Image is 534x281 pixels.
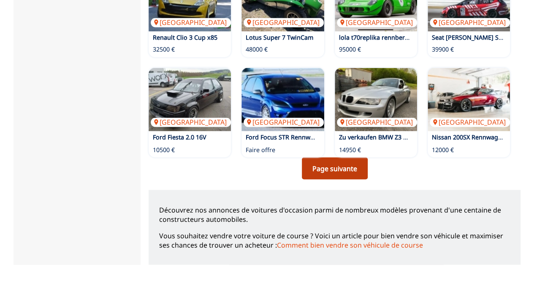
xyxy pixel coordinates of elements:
[153,45,175,54] p: 32500 €
[241,68,324,131] a: Ford Focus STR Rennwagen[GEOGRAPHIC_DATA]
[149,68,231,131] a: Ford Fiesta 2.0 16V[GEOGRAPHIC_DATA]
[339,45,361,54] p: 95000 €
[277,240,423,249] a: Comment bien vendre son véhicule de course
[428,68,510,131] a: Nissan 200SX Rennwagen[GEOGRAPHIC_DATA]
[339,133,422,141] a: Zu verkaufen BMW Z3 Coupe
[153,133,206,141] a: Ford Fiesta 2.0 16V
[149,68,231,131] img: Ford Fiesta 2.0 16V
[153,33,217,41] a: Renault Clio 3 Cup x85
[246,145,275,154] p: Faire offre
[432,133,505,141] a: Nissan 200SX Rennwagen
[337,18,417,27] p: [GEOGRAPHIC_DATA]
[244,117,324,127] p: [GEOGRAPHIC_DATA]
[302,157,368,179] a: Page suivante
[337,117,417,127] p: [GEOGRAPHIC_DATA]
[246,133,325,141] a: Ford Focus STR Rennwagen
[335,68,417,131] a: Zu verkaufen BMW Z3 Coupe[GEOGRAPHIC_DATA]
[244,18,324,27] p: [GEOGRAPHIC_DATA]
[432,145,454,154] p: 12000 €
[335,68,417,131] img: Zu verkaufen BMW Z3 Coupe
[159,231,510,250] p: Vous souhaitez vendre votre voiture de course ? Voici un article pour bien vendre son véhicule et...
[339,33,434,41] a: lola t70replika rennbereit 95000€
[430,117,510,127] p: [GEOGRAPHIC_DATA]
[151,117,231,127] p: [GEOGRAPHIC_DATA]
[339,145,361,154] p: 14950 €
[241,68,324,131] img: Ford Focus STR Rennwagen
[246,33,313,41] a: Lotus Super 7 TwinCam
[153,145,175,154] p: 10500 €
[428,68,510,131] img: Nissan 200SX Rennwagen
[430,18,510,27] p: [GEOGRAPHIC_DATA]
[432,45,454,54] p: 39900 €
[151,18,231,27] p: [GEOGRAPHIC_DATA]
[159,205,510,224] p: Découvrez nos annonces de voitures d'occasion parmi de nombreux modèles provenant d'une centaine ...
[246,45,268,54] p: 48000 €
